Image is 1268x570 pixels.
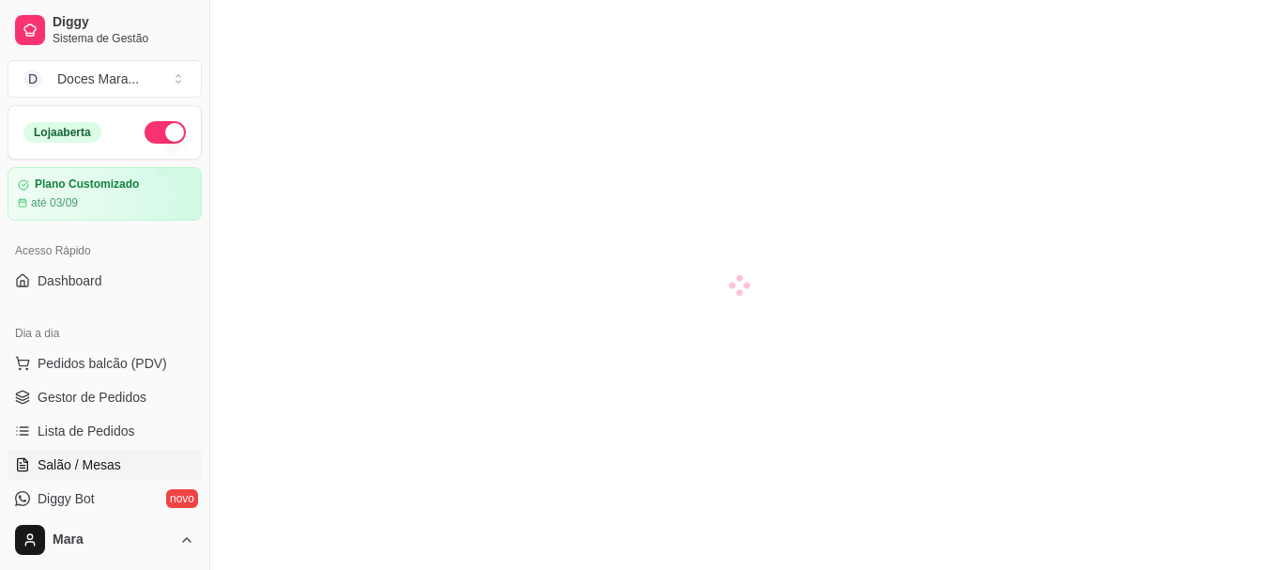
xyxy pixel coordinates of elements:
a: Gestor de Pedidos [8,382,202,412]
span: Lista de Pedidos [38,422,135,440]
a: Salão / Mesas [8,450,202,480]
button: Select a team [8,60,202,98]
button: Alterar Status [145,121,186,144]
span: Mara [53,531,172,548]
span: Diggy Bot [38,489,95,508]
a: Plano Customizadoaté 03/09 [8,167,202,221]
div: Doces Mara ... [57,69,139,88]
span: Salão / Mesas [38,455,121,474]
div: Acesso Rápido [8,236,202,266]
a: Lista de Pedidos [8,416,202,446]
span: D [23,69,42,88]
button: Mara [8,517,202,562]
div: Dia a dia [8,318,202,348]
span: Diggy [53,14,194,31]
button: Pedidos balcão (PDV) [8,348,202,378]
span: Pedidos balcão (PDV) [38,354,167,373]
a: Dashboard [8,266,202,296]
span: Gestor de Pedidos [38,388,146,407]
div: Loja aberta [23,122,101,143]
a: Diggy Botnovo [8,484,202,514]
article: até 03/09 [31,195,78,210]
span: Sistema de Gestão [53,31,194,46]
article: Plano Customizado [35,177,139,192]
span: Dashboard [38,271,102,290]
a: DiggySistema de Gestão [8,8,202,53]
